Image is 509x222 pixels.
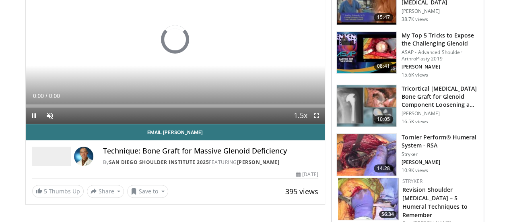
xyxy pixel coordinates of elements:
[402,64,479,70] p: [PERSON_NAME]
[402,85,479,109] h3: Tricortical [MEDICAL_DATA] Bone Graft for Glenoid Component Loosening a…
[402,72,428,78] p: 15.6K views
[296,171,318,178] div: [DATE]
[374,13,393,21] span: 15:47
[33,93,44,99] span: 0:00
[402,110,479,117] p: [PERSON_NAME]
[402,31,479,48] h3: My Top 5 Tricks to Expose the Challenging Glenoid
[338,178,398,220] img: 13e13d31-afdc-4990-acd0-658823837d7a.150x105_q85_crop-smart_upscale.jpg
[74,147,93,166] img: Avatar
[402,133,479,149] h3: Tornier Perform® Humeral System - RSA
[402,151,479,158] p: Stryker
[26,108,42,124] button: Pause
[309,108,325,124] button: Fullscreen
[402,159,479,166] p: [PERSON_NAME]
[46,93,47,99] span: /
[402,186,468,219] a: Revision Shoulder [MEDICAL_DATA] – 5 Humeral Techniques to Remember
[336,85,479,127] a: 10:05 Tricortical [MEDICAL_DATA] Bone Graft for Glenoid Component Loosening a… [PERSON_NAME] 16.5...
[338,178,398,220] a: 56:34
[293,108,309,124] button: Playback Rate
[374,62,393,70] span: 08:41
[26,124,325,140] a: Email [PERSON_NAME]
[402,49,479,62] p: ASAP - Advanced Shoulder ArthroPlasty 2019
[42,108,58,124] button: Unmute
[402,16,428,23] p: 38.7K views
[379,211,396,218] span: 56:34
[49,93,60,99] span: 0:00
[336,31,479,78] a: 08:41 My Top 5 Tricks to Expose the Challenging Glenoid ASAP - Advanced Shoulder ArthroPlasty 201...
[337,134,396,176] img: c16ff475-65df-4a30-84a2-4b6c3a19e2c7.150x105_q85_crop-smart_upscale.jpg
[402,8,479,15] p: [PERSON_NAME]
[337,32,396,74] img: b61a968a-1fa8-450f-8774-24c9f99181bb.150x105_q85_crop-smart_upscale.jpg
[285,187,318,196] span: 395 views
[127,185,168,198] button: Save to
[402,178,422,185] a: Stryker
[103,147,318,156] h4: Technique: Bone Graft for Massive Glenoid Deficiency
[32,185,84,197] a: 5 Thumbs Up
[103,159,318,166] div: By FEATURING
[237,159,280,166] a: [PERSON_NAME]
[402,167,428,174] p: 10.9K views
[26,104,325,108] div: Progress Bar
[32,147,71,166] img: San Diego Shoulder Institute 2025
[402,118,428,125] p: 16.5K views
[336,133,479,176] a: 14:28 Tornier Perform® Humeral System - RSA Stryker [PERSON_NAME] 10.9K views
[374,115,393,123] span: 10:05
[337,85,396,127] img: 54195_0000_3.png.150x105_q85_crop-smart_upscale.jpg
[109,159,209,166] a: San Diego Shoulder Institute 2025
[374,164,393,172] span: 14:28
[87,185,124,198] button: Share
[44,187,47,195] span: 5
